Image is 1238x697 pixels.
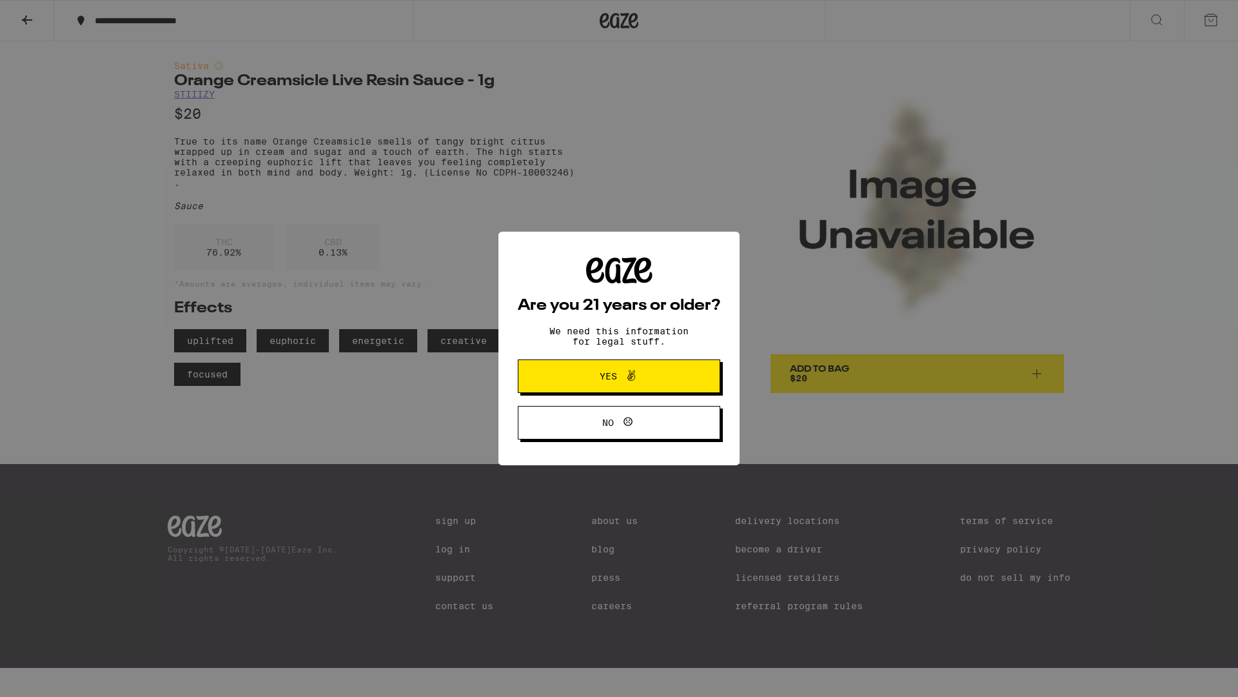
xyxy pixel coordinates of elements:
[518,406,720,439] button: No
[538,326,700,347] p: We need this information for legal stuff.
[518,298,720,314] h2: Are you 21 years or older?
[602,418,614,427] span: No
[518,359,720,393] button: Yes
[600,372,617,381] span: Yes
